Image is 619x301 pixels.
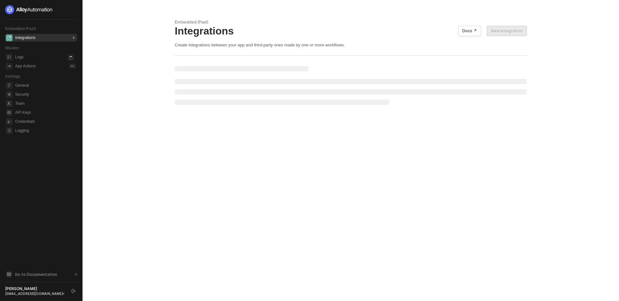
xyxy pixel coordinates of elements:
span: Settings [5,74,20,79]
div: 0 % [69,63,76,69]
span: icon-app-actions [6,63,13,70]
span: Security [15,91,76,98]
a: logo [5,5,77,14]
button: Docs ↗ [458,26,481,36]
span: Monitor [5,45,19,50]
div: Integrations [15,35,35,41]
div: Docs ↗ [462,28,477,34]
span: general [6,82,13,89]
div: App Actions [15,63,35,69]
span: API Keys [15,109,76,116]
span: team [6,100,13,107]
span: integrations [6,34,13,41]
div: Logs [15,54,24,60]
div: Embedded iPaaS [175,19,527,25]
span: Credentials [15,118,76,125]
span: Team [15,100,76,107]
span: logging [6,127,13,134]
a: Knowledge Base [5,270,77,278]
span: credentials [6,118,13,125]
div: 0 [72,35,76,40]
span: Go to Documentation [15,272,57,277]
img: logo [5,5,53,14]
span: documentation [6,271,12,277]
span: document-arrow [73,271,79,278]
span: security [6,91,13,98]
span: icon-logs [6,54,13,61]
div: Create integrations between your app and third-party ones made by one or more workflows. [175,42,527,48]
div: [PERSON_NAME] [5,286,66,291]
div: [EMAIL_ADDRESS][DOMAIN_NAME] • [5,291,66,296]
div: Integrations [175,25,527,37]
span: Logging [15,127,76,134]
span: Embedded iPaaS [5,26,36,31]
span: icon-loader [67,54,74,61]
span: logout [72,289,75,293]
span: api-key [6,109,13,116]
button: New Integration [487,26,527,36]
span: General [15,82,76,89]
